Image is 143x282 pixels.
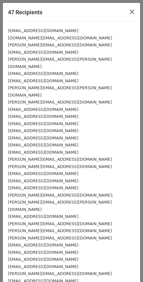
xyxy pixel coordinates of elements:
small: [EMAIL_ADDRESS][DOMAIN_NAME] [8,28,78,33]
small: [PERSON_NAME][EMAIL_ADDRESS][DOMAIN_NAME] [8,228,112,233]
small: [EMAIL_ADDRESS][DOMAIN_NAME] [8,71,78,76]
small: [PERSON_NAME][EMAIL_ADDRESS][DOMAIN_NAME] [8,157,112,162]
small: [EMAIL_ADDRESS][DOMAIN_NAME] [8,128,78,133]
small: [EMAIL_ADDRESS][DOMAIN_NAME] [8,243,78,247]
small: [PERSON_NAME][EMAIL_ADDRESS][DOMAIN_NAME] [8,100,112,104]
small: [EMAIL_ADDRESS][DOMAIN_NAME] [8,121,78,126]
span: × [129,7,135,16]
small: [PERSON_NAME][EMAIL_ADDRESS][PERSON_NAME][DOMAIN_NAME] [8,57,112,69]
small: [DOMAIN_NAME][EMAIL_ADDRESS][DOMAIN_NAME] [8,36,112,40]
small: [EMAIL_ADDRESS][DOMAIN_NAME] [8,178,78,183]
small: [EMAIL_ADDRESS][DOMAIN_NAME] [8,50,78,55]
small: [EMAIL_ADDRESS][DOMAIN_NAME] [8,136,78,140]
h5: 47 Recipients [8,8,42,17]
small: [EMAIL_ADDRESS][DOMAIN_NAME] [8,214,78,219]
small: [PERSON_NAME][EMAIL_ADDRESS][DOMAIN_NAME] [8,43,112,47]
small: [EMAIL_ADDRESS][DOMAIN_NAME] [8,185,78,190]
small: [EMAIL_ADDRESS][DOMAIN_NAME] [8,107,78,112]
small: [PERSON_NAME][EMAIL_ADDRESS][DOMAIN_NAME] [8,236,112,240]
small: [EMAIL_ADDRESS][DOMAIN_NAME] [8,171,78,176]
button: Close [124,3,140,21]
iframe: Chat Widget [111,252,143,282]
small: [EMAIL_ADDRESS][DOMAIN_NAME] [8,250,78,255]
small: [EMAIL_ADDRESS][DOMAIN_NAME] [8,150,78,155]
small: [PERSON_NAME][EMAIL_ADDRESS][PERSON_NAME][DOMAIN_NAME] [8,85,112,97]
small: [EMAIL_ADDRESS][DOMAIN_NAME] [8,114,78,119]
small: [EMAIL_ADDRESS][DOMAIN_NAME] [8,264,78,269]
small: [PERSON_NAME][EMAIL_ADDRESS][DOMAIN_NAME] [8,221,112,226]
small: [PERSON_NAME][EMAIL_ADDRESS][PERSON_NAME][DOMAIN_NAME] [8,200,112,212]
small: [PERSON_NAME][EMAIL_ADDRESS][DOMAIN_NAME] [8,271,112,276]
small: [PERSON_NAME][EMAIL_ADDRESS][DOMAIN_NAME] [8,164,112,169]
small: [EMAIL_ADDRESS][DOMAIN_NAME] [8,78,78,83]
small: [EMAIL_ADDRESS][DOMAIN_NAME] [8,257,78,262]
small: [EMAIL_ADDRESS][DOMAIN_NAME] [8,143,78,147]
small: [PERSON_NAME][EMAIL_ADDRESS][DOMAIN_NAME]; [8,193,113,198]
